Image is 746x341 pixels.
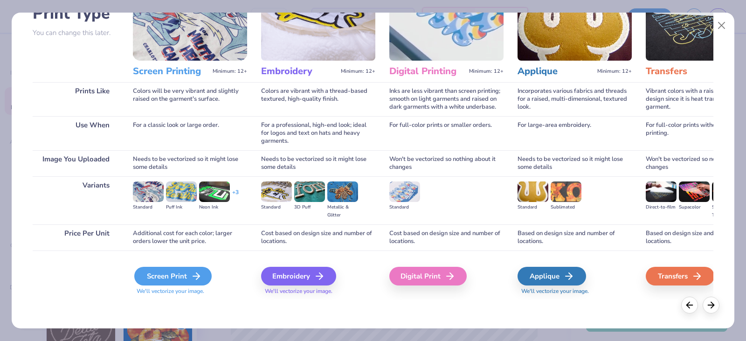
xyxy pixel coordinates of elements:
div: For a professional, high-end look; ideal for logos and text on hats and heavy garments. [261,116,375,150]
div: Based on design size and number of locations. [518,224,632,251]
div: Screen Print [134,267,212,285]
div: Transfers [646,267,714,285]
div: Additional cost for each color; larger orders lower the unit price. [133,224,247,251]
div: Inks are less vibrant than screen printing; smooth on light garments and raised on dark garments ... [389,82,504,116]
div: Puff Ink [166,203,197,211]
img: Sublimated [551,181,581,202]
img: Supacolor [679,181,710,202]
div: Variants [33,176,119,224]
div: Supacolor [679,203,710,211]
div: Neon Ink [199,203,230,211]
div: 3D Puff [294,203,325,211]
div: Prints Like [33,82,119,116]
div: Image You Uploaded [33,150,119,176]
h3: Embroidery [261,65,337,77]
span: We'll vectorize your image. [518,287,632,295]
div: Sublimated [551,203,581,211]
div: Embroidery [261,267,336,285]
h3: Applique [518,65,594,77]
div: For full-color prints or smaller orders. [389,116,504,150]
div: Colors will be very vibrant and slightly raised on the garment's surface. [133,82,247,116]
div: Applique [518,267,586,285]
span: We'll vectorize your image. [261,287,375,295]
div: Needs to be vectorized so it might lose some details [133,150,247,176]
img: Direct-to-film [646,181,677,202]
div: Digital Print [389,267,467,285]
p: You can change this later. [33,29,119,37]
img: Neon Ink [199,181,230,202]
div: Price Per Unit [33,224,119,251]
div: Direct-to-film [646,203,677,211]
div: Cost based on design size and number of locations. [389,224,504,251]
button: Close [713,17,731,35]
div: Incorporates various fabrics and threads for a raised, multi-dimensional, textured look. [518,82,632,116]
div: Screen Transfer [712,203,743,219]
div: Needs to be vectorized so it might lose some details [518,150,632,176]
img: Standard [261,181,292,202]
h3: Screen Printing [133,65,209,77]
img: Standard [133,181,164,202]
img: 3D Puff [294,181,325,202]
img: Metallic & Glitter [327,181,358,202]
img: Puff Ink [166,181,197,202]
div: For large-area embroidery. [518,116,632,150]
h3: Transfers [646,65,722,77]
div: Standard [389,203,420,211]
div: Cost based on design size and number of locations. [261,224,375,251]
span: Minimum: 12+ [597,68,632,75]
div: Standard [261,203,292,211]
img: Screen Transfer [712,181,743,202]
span: Minimum: 12+ [469,68,504,75]
div: Needs to be vectorized so it might lose some details [261,150,375,176]
span: Minimum: 12+ [341,68,375,75]
span: Minimum: 12+ [213,68,247,75]
div: + 3 [232,188,239,204]
div: Won't be vectorized so nothing about it changes [389,150,504,176]
div: Colors are vibrant with a thread-based textured, high-quality finish. [261,82,375,116]
h3: Digital Printing [389,65,465,77]
img: Standard [389,181,420,202]
div: Standard [518,203,548,211]
div: Metallic & Glitter [327,203,358,219]
div: Standard [133,203,164,211]
img: Standard [518,181,548,202]
span: We'll vectorize your image. [133,287,247,295]
div: For a classic look or large order. [133,116,247,150]
div: Use When [33,116,119,150]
